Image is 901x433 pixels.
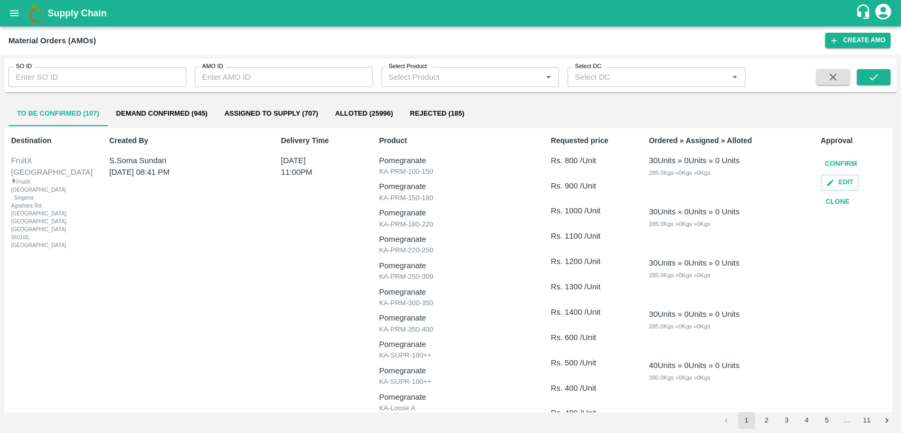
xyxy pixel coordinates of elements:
p: Rs. 1100 /Unit [551,230,620,242]
label: Select DC [575,62,601,71]
div: 40 Units » 0 Units » 0 Units [649,360,739,371]
p: Pomegranate [379,181,522,192]
button: Demand Confirmed (945) [108,101,216,126]
p: KA-PRM-300-350 [379,298,522,308]
button: Edit [821,175,858,190]
input: Select DC [571,70,711,84]
p: [DATE] 11:00PM [281,155,337,178]
nav: pagination navigation [716,412,897,429]
p: Product [379,135,522,146]
p: KA-PRM-180-220 [379,219,522,230]
p: KA-Loose A [379,403,522,413]
b: Supply Chain [48,8,107,18]
p: KA-PRM-350-400 [379,324,522,335]
p: Pomegranate [379,365,522,376]
p: Rs. 1300 /Unit [551,281,620,293]
p: Pomegranate [379,233,522,245]
div: FruitX [GEOGRAPHIC_DATA] , Singena Agrahara Rd, [GEOGRAPHIC_DATA], [GEOGRAPHIC_DATA], [GEOGRAPHIC... [11,178,52,249]
div: customer-support [855,4,874,23]
button: Alloted (25996) [327,101,402,126]
p: Delivery Time [281,135,350,146]
div: 30 Units » 0 Units » 0 Units [649,206,739,218]
div: … [838,416,855,426]
p: Rs. 900 /Unit [551,180,620,192]
p: Pomegranate [379,286,522,298]
p: KA-PRM-220-250 [379,245,522,256]
p: Pomegranate [379,391,522,403]
a: Supply Chain [48,6,855,21]
div: account of current user [874,2,893,24]
label: Select Product [388,62,426,71]
label: SO ID [16,62,32,71]
input: Enter SO ID [8,67,186,87]
p: Destination [11,135,80,146]
p: Pomegranate [379,338,522,350]
button: Assigned to Supply (707) [216,101,327,126]
p: Rs. 500 /Unit [551,357,620,369]
p: Rs. 600 /Unit [551,332,620,343]
button: Confirm [821,155,861,173]
button: Create AMO [825,33,890,48]
div: Material Orders (AMOs) [8,34,96,48]
p: Rs. 1200 /Unit [551,256,620,267]
button: Go to page 11 [858,412,875,429]
label: AMO ID [202,62,223,71]
button: Go to page 4 [798,412,815,429]
span: 285.0 Kgs » 0 Kgs » 0 Kgs [649,170,710,176]
button: Clone [821,193,855,211]
div: 30 Units » 0 Units » 0 Units [649,308,739,320]
span: 380.0 Kgs » 0 Kgs » 0 Kgs [649,374,710,381]
p: Rs. 400 /Unit [551,407,620,419]
p: Rs. 800 /Unit [551,155,620,166]
p: KA-SUPR-180++ [379,350,522,361]
p: KA-SUPR-100++ [379,376,522,387]
button: Go to page 3 [778,412,795,429]
p: Pomegranate [379,260,522,271]
button: To Be Confirmed (107) [8,101,108,126]
p: Approval [821,135,890,146]
p: Pomegranate [379,207,522,219]
button: Go to page 2 [758,412,775,429]
button: Go to next page [878,412,895,429]
span: 285.0 Kgs » 0 Kgs » 0 Kgs [649,323,710,330]
button: Open [542,70,555,84]
p: Rs. 400 /Unit [551,382,620,394]
button: Rejected (185) [401,101,472,126]
span: 285.0 Kgs » 0 Kgs » 0 Kgs [649,221,710,227]
button: Go to page 5 [818,412,835,429]
p: [DATE] 08:41 PM [109,166,240,178]
p: Requested price [551,135,620,146]
p: Pomegranate [379,312,522,324]
div: 30 Units » 0 Units » 0 Units [649,155,739,166]
div: FruitX [GEOGRAPHIC_DATA] [11,155,79,178]
img: logo [26,3,48,24]
button: page 1 [738,412,755,429]
button: open drawer [2,1,26,25]
p: KA-PRM-250-300 [379,271,522,282]
input: Select Product [384,70,538,84]
button: Open [728,70,742,84]
p: Created By [109,135,252,146]
p: Rs. 1400 /Unit [551,306,620,318]
input: Enter AMO ID [195,67,373,87]
div: 30 Units » 0 Units » 0 Units [649,257,739,269]
span: 285.0 Kgs » 0 Kgs » 0 Kgs [649,272,710,278]
p: S.Soma Sundari [109,155,240,166]
p: KA-PRM-100-150 [379,166,522,177]
div: 40 Units » 0 Units » 0 Units [649,411,739,422]
p: Pomegranate [379,155,522,166]
p: Ordered » Assigned » Alloted [649,135,792,146]
p: KA-PRM-150-180 [379,193,522,203]
p: Rs. 1000 /Unit [551,205,620,216]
